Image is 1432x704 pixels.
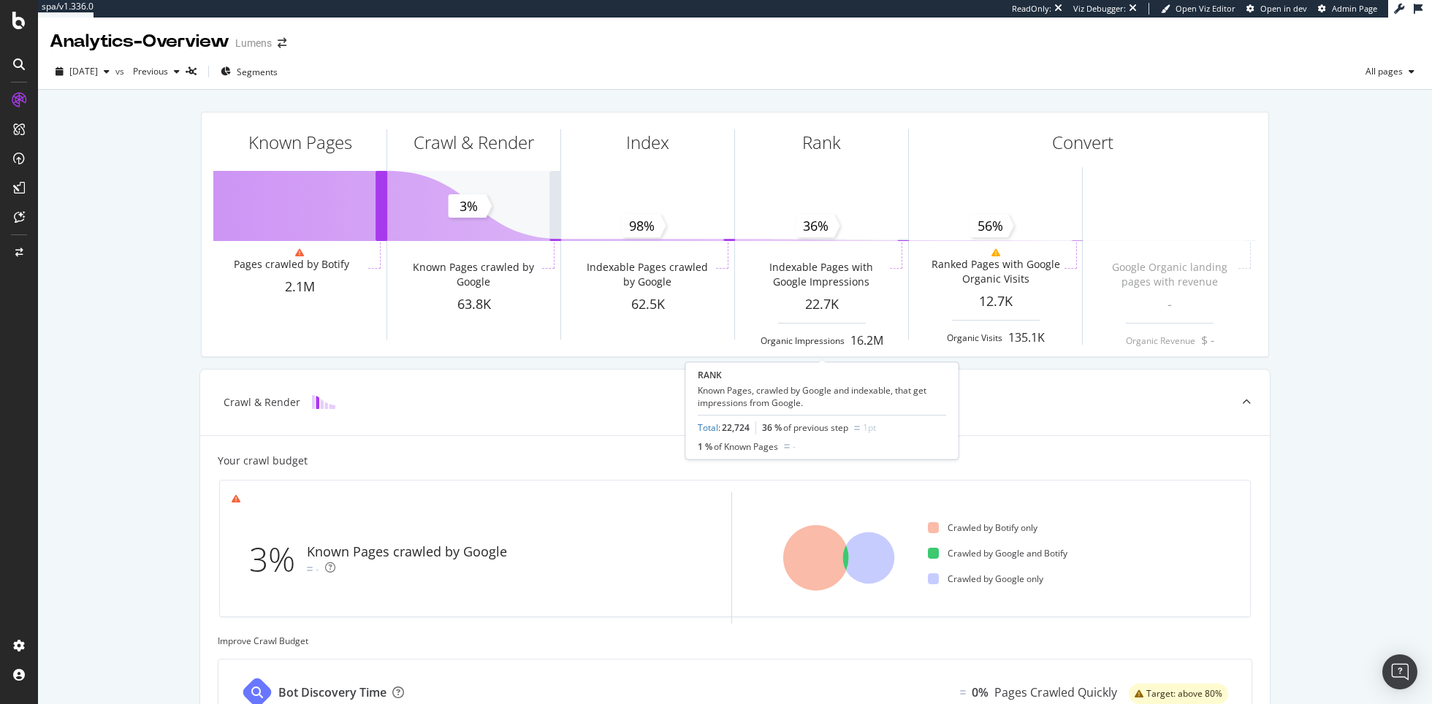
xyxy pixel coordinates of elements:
a: Total [698,421,718,434]
div: Pages Crawled Quickly [994,684,1117,701]
img: Equal [960,690,966,695]
div: Rank [802,130,841,155]
div: Crawled by Google only [928,573,1043,585]
span: of previous step [783,421,848,434]
img: Equal [307,567,313,571]
a: Open Viz Editor [1161,3,1235,15]
div: 0% [972,684,989,701]
div: Open Intercom Messenger [1382,654,1417,689]
div: : [698,421,750,434]
button: All pages [1360,60,1420,83]
a: Open in dev [1246,3,1307,15]
span: 2025 Aug. 3rd [69,65,98,77]
div: 1 % [698,440,778,453]
span: Segments [237,66,278,78]
div: Improve Crawl Budget [218,635,1252,647]
div: Index [626,130,669,155]
div: - [793,440,796,453]
span: Open Viz Editor [1176,3,1235,14]
div: Pages crawled by Botify [234,257,349,272]
span: of Known Pages [714,440,778,453]
div: Known Pages crawled by Google [408,260,538,289]
div: RANK [698,369,946,381]
span: Target: above 80% [1146,689,1222,698]
div: warning label [1129,684,1228,704]
div: 16.2M [850,332,883,349]
span: All pages [1360,65,1403,77]
div: Lumens [235,36,272,50]
div: Your crawl budget [218,454,308,468]
div: Organic Impressions [761,334,845,347]
img: Equal [854,426,860,430]
div: 2.1M [213,278,386,296]
div: 1pt [863,421,876,434]
div: Analytics - Overview [50,29,229,54]
div: 62.5K [561,295,734,314]
img: Equal [784,444,790,448]
span: 22,724 [722,421,750,434]
div: Indexable Pages with Google Impressions [755,260,886,289]
a: Admin Page [1318,3,1377,15]
div: ReadOnly: [1012,3,1051,15]
div: 22.7K [735,295,908,314]
div: 36 % [762,421,848,434]
span: Admin Page [1332,3,1377,14]
span: Previous [127,65,168,77]
div: Crawl & Render [414,130,534,155]
img: block-icon [312,395,335,409]
div: Crawled by Google and Botify [928,547,1067,559]
div: Known Pages, crawled by Google and indexable, that get impressions from Google. [698,384,946,409]
span: vs [115,65,127,77]
div: arrow-right-arrow-left [278,38,286,48]
div: 63.8K [387,295,560,314]
button: Previous [127,60,186,83]
div: Known Pages [248,130,352,155]
div: Bot Discovery Time [278,684,386,701]
div: Viz Debugger: [1073,3,1126,15]
button: [DATE] [50,60,115,83]
div: 3% [249,535,307,584]
div: Known Pages crawled by Google [307,543,507,562]
div: - [316,562,319,576]
div: Crawled by Botify only [928,521,1037,534]
div: Crawl & Render [224,395,300,410]
button: Segments [215,60,283,83]
span: Open in dev [1260,3,1307,14]
div: Indexable Pages crawled by Google [582,260,712,289]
